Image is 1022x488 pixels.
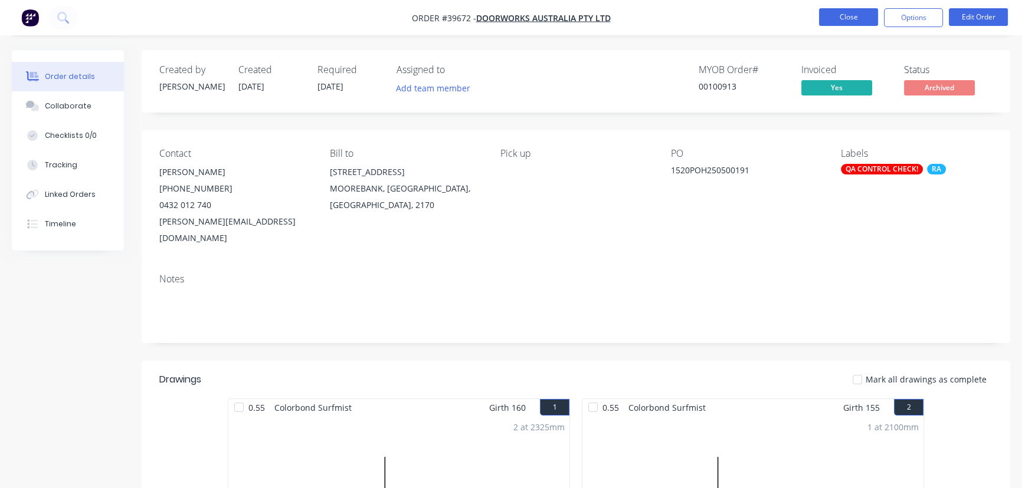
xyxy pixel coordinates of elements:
[317,64,382,75] div: Required
[624,399,710,416] span: Colorbond Surfmist
[819,8,878,26] button: Close
[45,219,76,229] div: Timeline
[12,91,124,121] button: Collaborate
[843,399,880,416] span: Girth 155
[949,8,1008,26] button: Edit Order
[500,148,652,159] div: Pick up
[330,164,481,180] div: [STREET_ADDRESS]
[238,81,264,92] span: [DATE]
[317,81,343,92] span: [DATE]
[841,148,992,159] div: Labels
[270,399,356,416] span: Colorbond Surfmist
[699,80,787,93] div: 00100913
[598,399,624,416] span: 0.55
[489,399,526,416] span: Girth 160
[244,399,270,416] span: 0.55
[513,421,565,433] div: 2 at 2325mm
[884,8,943,27] button: Options
[12,209,124,239] button: Timeline
[45,189,96,200] div: Linked Orders
[12,150,124,180] button: Tracking
[670,148,822,159] div: PO
[927,164,946,174] div: RA
[159,64,224,75] div: Created by
[476,12,611,24] a: Doorworks Australia Pty Ltd
[159,164,311,246] div: [PERSON_NAME][PHONE_NUMBER]0432 012 740[PERSON_NAME][EMAIL_ADDRESS][DOMAIN_NAME]
[159,213,311,246] div: [PERSON_NAME][EMAIL_ADDRESS][DOMAIN_NAME]
[330,164,481,213] div: [STREET_ADDRESS]MOOREBANK, [GEOGRAPHIC_DATA], [GEOGRAPHIC_DATA], 2170
[159,80,224,93] div: [PERSON_NAME]
[540,399,569,416] button: 1
[238,64,303,75] div: Created
[866,373,987,385] span: Mark all drawings as complete
[21,9,39,27] img: Factory
[894,399,923,416] button: 2
[801,80,872,95] span: Yes
[867,421,919,433] div: 1 at 2100mm
[45,160,77,170] div: Tracking
[801,64,890,75] div: Invoiced
[390,80,477,96] button: Add team member
[45,71,95,82] div: Order details
[159,148,311,159] div: Contact
[159,164,311,180] div: [PERSON_NAME]
[397,64,515,75] div: Assigned to
[330,148,481,159] div: Bill to
[45,130,97,141] div: Checklists 0/0
[841,164,923,174] div: QA CONTROL CHECK!
[159,180,311,197] div: [PHONE_NUMBER]
[45,101,91,111] div: Collaborate
[12,121,124,150] button: Checklists 0/0
[397,80,477,96] button: Add team member
[904,80,975,95] span: Archived
[12,62,124,91] button: Order details
[412,12,476,24] span: Order #39672 -
[330,180,481,213] div: MOOREBANK, [GEOGRAPHIC_DATA], [GEOGRAPHIC_DATA], 2170
[670,164,818,180] div: 1520POH250500191
[699,64,787,75] div: MYOB Order #
[12,180,124,209] button: Linked Orders
[159,372,201,387] div: Drawings
[904,64,992,75] div: Status
[159,197,311,213] div: 0432 012 740
[159,273,992,285] div: Notes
